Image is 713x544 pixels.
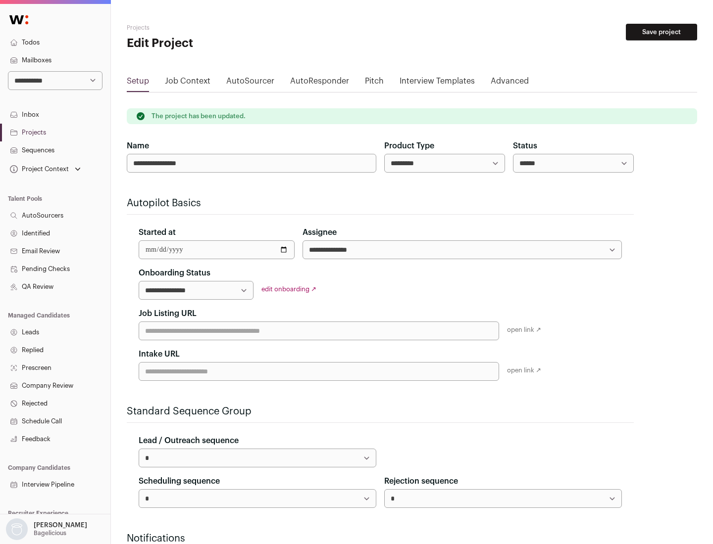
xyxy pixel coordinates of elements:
h2: Autopilot Basics [127,196,634,210]
button: Open dropdown [8,162,83,176]
label: Job Listing URL [139,308,197,319]
p: The project has been updated. [152,112,246,120]
label: Rejection sequence [384,475,458,487]
a: AutoResponder [290,75,349,91]
a: edit onboarding ↗ [261,286,316,292]
a: Interview Templates [400,75,475,91]
label: Started at [139,227,176,238]
label: Lead / Outreach sequence [139,435,239,447]
button: Save project [626,24,697,41]
label: Product Type [384,140,434,152]
label: Status [513,140,537,152]
label: Name [127,140,149,152]
a: Pitch [365,75,384,91]
h2: Projects [127,24,317,32]
a: Job Context [165,75,210,91]
label: Assignee [303,227,337,238]
img: nopic.png [6,518,28,540]
p: [PERSON_NAME] [34,521,87,529]
a: Setup [127,75,149,91]
p: Bagelicious [34,529,66,537]
h2: Standard Sequence Group [127,405,634,418]
label: Onboarding Status [139,267,210,279]
h1: Edit Project [127,36,317,51]
label: Intake URL [139,348,180,360]
button: Open dropdown [4,518,89,540]
a: Advanced [491,75,529,91]
label: Scheduling sequence [139,475,220,487]
a: AutoSourcer [226,75,274,91]
div: Project Context [8,165,69,173]
img: Wellfound [4,10,34,30]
